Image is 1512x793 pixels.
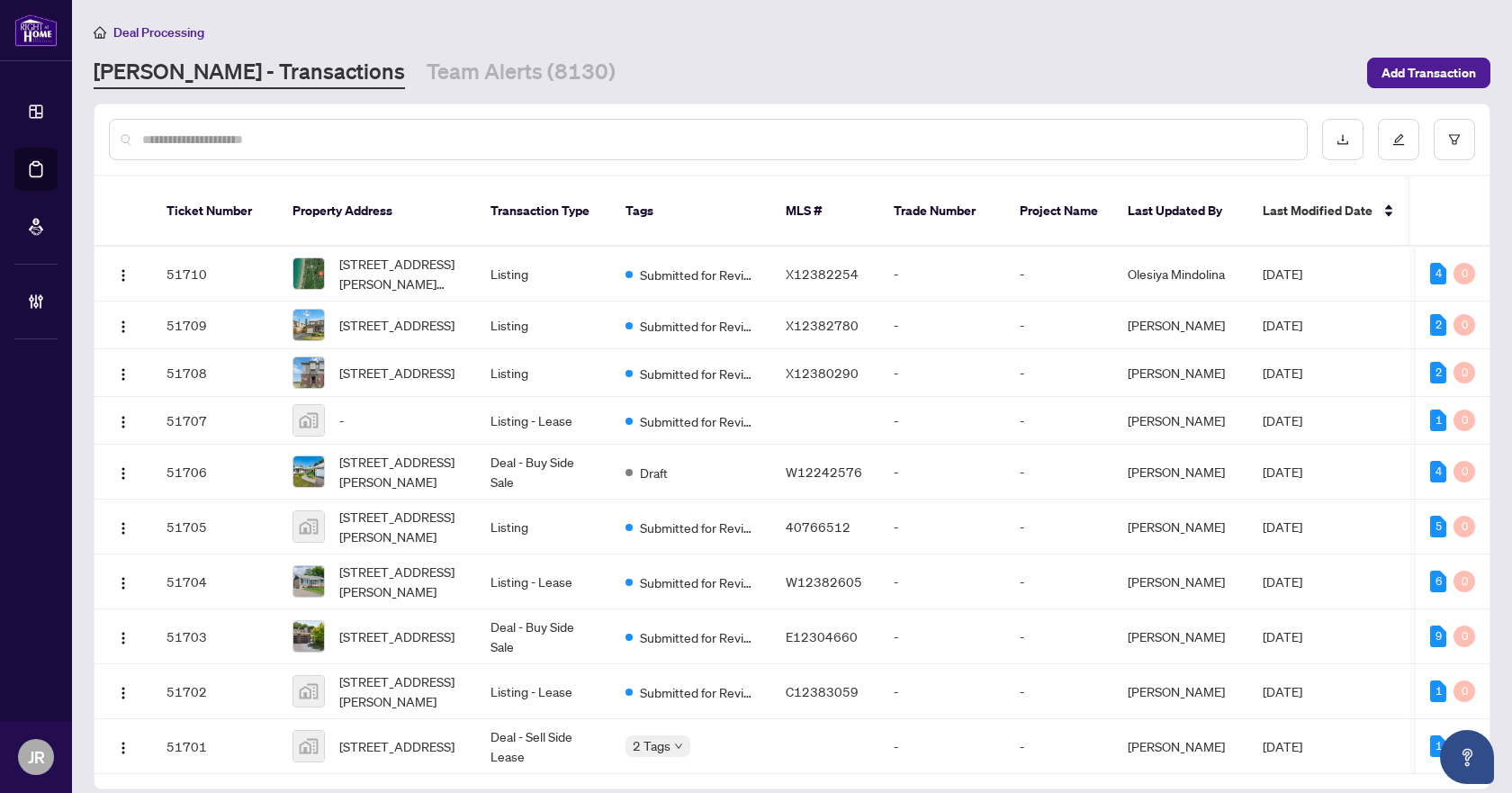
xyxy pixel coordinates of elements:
[1005,302,1113,349] td: -
[879,554,1005,609] td: -
[109,457,138,486] button: Logo
[1005,664,1113,719] td: -
[1005,176,1113,247] th: Project Name
[293,731,324,761] img: thumbnail-img
[293,258,324,289] img: thumbnail-img
[1430,680,1446,702] div: 1
[633,735,670,756] span: 2 Tags
[786,266,859,282] span: X12382254
[1263,738,1302,754] span: [DATE]
[152,247,278,302] td: 51710
[339,363,454,383] span: [STREET_ADDRESS]
[1430,362,1446,383] div: 2
[879,247,1005,302] td: -
[1263,573,1302,590] span: [DATE]
[1434,119,1475,160] button: filter
[116,576,130,590] img: Logo
[152,500,278,554] td: 51705
[427,57,616,89] a: Team Alerts (8130)
[786,464,862,480] span: W12242576
[1113,176,1248,247] th: Last Updated By
[109,677,138,706] button: Logo
[1005,609,1113,664] td: -
[278,176,476,247] th: Property Address
[116,686,130,700] img: Logo
[152,664,278,719] td: 51702
[1430,461,1446,482] div: 4
[476,302,611,349] td: Listing
[1448,133,1461,146] span: filter
[476,664,611,719] td: Listing - Lease
[1005,397,1113,445] td: -
[1381,59,1476,87] span: Add Transaction
[116,631,130,645] img: Logo
[116,741,130,755] img: Logo
[476,719,611,774] td: Deal - Sell Side Lease
[1453,516,1475,537] div: 0
[116,466,130,481] img: Logo
[786,365,859,381] span: X12380290
[339,736,454,756] span: [STREET_ADDRESS]
[339,562,462,601] span: [STREET_ADDRESS][PERSON_NAME]
[293,566,324,597] img: thumbnail-img
[1263,266,1302,282] span: [DATE]
[640,316,757,336] span: Submitted for Review
[640,572,757,592] span: Submitted for Review
[879,445,1005,500] td: -
[771,176,879,247] th: MLS #
[786,518,850,535] span: 40766512
[1113,554,1248,609] td: [PERSON_NAME]
[1113,247,1248,302] td: Olesiya Mindolina
[1005,500,1113,554] td: -
[293,405,324,436] img: thumbnail-img
[1248,176,1410,247] th: Last Modified Date
[152,302,278,349] td: 51709
[1113,349,1248,397] td: [PERSON_NAME]
[1263,518,1302,535] span: [DATE]
[476,445,611,500] td: Deal - Buy Side Sale
[1005,247,1113,302] td: -
[339,452,462,491] span: [STREET_ADDRESS][PERSON_NAME]
[293,357,324,388] img: thumbnail-img
[879,719,1005,774] td: -
[476,349,611,397] td: Listing
[339,410,344,430] span: -
[640,463,668,482] span: Draft
[1453,571,1475,592] div: 0
[1263,683,1302,699] span: [DATE]
[293,456,324,487] img: thumbnail-img
[339,315,454,335] span: [STREET_ADDRESS]
[476,247,611,302] td: Listing
[1430,626,1446,647] div: 9
[1263,628,1302,644] span: [DATE]
[116,320,130,334] img: Logo
[293,621,324,652] img: thumbnail-img
[640,411,757,431] span: Submitted for Review
[109,567,138,596] button: Logo
[109,406,138,435] button: Logo
[1263,412,1302,428] span: [DATE]
[879,349,1005,397] td: -
[1113,500,1248,554] td: [PERSON_NAME]
[1440,730,1494,784] button: Open asap
[879,609,1005,664] td: -
[879,302,1005,349] td: -
[293,676,324,707] img: thumbnail-img
[786,628,858,644] span: E12304660
[339,626,454,646] span: [STREET_ADDRESS]
[1336,133,1349,146] span: download
[152,609,278,664] td: 51703
[152,349,278,397] td: 51708
[640,364,757,383] span: Submitted for Review
[152,445,278,500] td: 51706
[113,24,204,41] span: Deal Processing
[1005,719,1113,774] td: -
[1430,410,1446,431] div: 1
[152,554,278,609] td: 51704
[1113,397,1248,445] td: [PERSON_NAME]
[293,511,324,542] img: thumbnail-img
[1367,58,1490,88] button: Add Transaction
[1263,464,1302,480] span: [DATE]
[1005,554,1113,609] td: -
[339,507,462,546] span: [STREET_ADDRESS][PERSON_NAME]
